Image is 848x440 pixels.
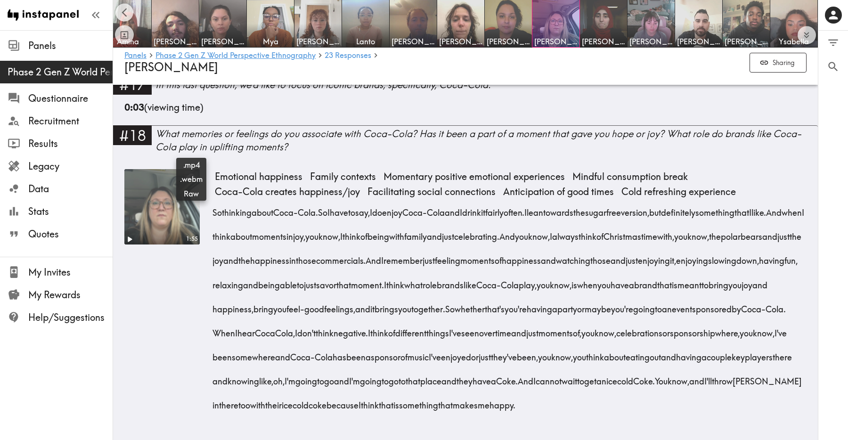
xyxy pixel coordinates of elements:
span: a [366,342,371,366]
a: .webm [176,172,206,186]
span: often. [504,197,524,221]
span: something [695,197,734,221]
span: bring [709,269,728,293]
span: always [552,221,579,245]
span: Christmas [603,221,641,245]
span: by [732,294,741,318]
span: and [212,366,228,390]
span: it, [670,245,676,269]
span: I [524,197,527,221]
span: with, [657,221,674,245]
span: has [333,342,346,366]
span: think [586,342,604,366]
span: I [381,245,383,269]
span: just [526,318,538,342]
span: out [650,342,661,366]
span: sponsored [692,294,732,318]
span: time [641,221,657,245]
span: to [297,269,304,293]
span: about [230,221,252,245]
span: is [571,269,577,293]
span: happiness [250,245,289,269]
span: an [596,366,606,390]
span: about [252,197,273,221]
span: I [749,197,751,221]
span: Quotes [28,228,113,241]
span: And [366,245,381,269]
span: think [579,221,596,245]
span: Ysabella [772,36,815,47]
span: wait [562,366,577,390]
span: going [633,294,655,318]
span: [PERSON_NAME] [629,36,673,47]
span: [PERSON_NAME] [582,36,625,47]
span: celebrating. [454,221,499,245]
span: party [557,294,577,318]
span: somewhere [232,342,275,366]
span: whether [455,294,485,318]
span: know, [550,269,571,293]
span: fun, [784,245,798,269]
span: And [518,366,533,390]
span: cannot [536,366,562,390]
span: ice [606,366,617,390]
a: Raw [176,187,206,201]
span: have [330,197,348,221]
span: [PERSON_NAME] [534,36,578,47]
span: different [395,318,426,342]
span: fairly [485,197,504,221]
span: I [384,269,386,293]
span: an [662,294,672,318]
span: a [552,294,557,318]
span: Phase 2 Gen Z World Perspective Ethnography [8,65,113,79]
span: know, [551,342,573,366]
span: just [777,221,790,245]
span: just [304,269,316,293]
span: know, [687,221,709,245]
span: I [368,318,370,342]
span: know, [753,318,775,342]
button: Sharing [750,53,807,73]
span: I [340,221,342,245]
span: maybe [585,294,611,318]
span: been [212,342,232,366]
span: think [370,318,388,342]
span: that's [485,294,505,318]
span: just [442,221,454,245]
span: the [790,221,801,245]
span: think [342,221,360,245]
span: it [370,294,375,318]
span: Panels [28,39,113,52]
button: Scroll left [115,3,134,22]
span: bears [741,221,762,245]
span: do [372,197,382,221]
span: having [527,294,552,318]
span: of, [573,318,581,342]
span: you [581,318,595,342]
span: music [408,342,429,366]
span: like. [751,197,766,221]
span: polar [721,221,741,245]
span: go [324,366,334,390]
span: a [629,269,634,293]
span: I [802,197,804,221]
span: there [773,342,792,366]
span: And [766,197,782,221]
span: and [511,318,526,342]
span: [PERSON_NAME] [677,36,720,47]
span: don't [297,318,316,342]
span: Recruitment [28,114,113,128]
span: know, [318,221,340,245]
span: feel-good [286,294,324,318]
span: watching [556,245,590,269]
span: eating [626,342,650,366]
span: time [495,318,511,342]
span: [PERSON_NAME] [487,36,530,47]
span: So [445,294,455,318]
span: joy, [293,221,305,245]
span: slowing [708,245,736,269]
span: to [655,294,662,318]
span: you're [505,294,527,318]
span: being [258,269,280,293]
